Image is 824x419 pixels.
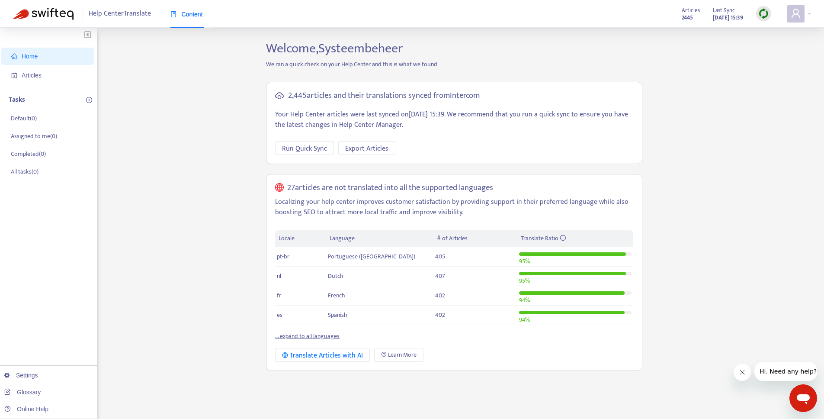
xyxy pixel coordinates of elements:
span: Articles [682,6,700,15]
a: Online Help [4,406,48,413]
span: 405 [435,251,445,261]
span: user [791,8,801,19]
span: Spanish [328,310,347,320]
span: Dutch [328,271,343,281]
a: Settings [4,372,38,379]
iframe: Message from company [754,362,817,381]
span: Portuguese ([GEOGRAPHIC_DATA]) [328,251,415,261]
span: Help Center Translate [89,6,151,22]
div: Translate Ratio [521,234,630,243]
p: Default ( 0 ) [11,114,37,123]
strong: [DATE] 15:39 [713,13,743,23]
p: Tasks [9,95,25,105]
span: 95 % [519,276,530,286]
span: Home [22,53,38,60]
span: nl [277,271,281,281]
a: ... expand to all languages [275,331,340,341]
h5: 27 articles are not translated into all the supported languages [287,183,493,193]
button: Export Articles [338,141,395,155]
span: home [11,53,17,59]
img: sync.dc5367851b00ba804db3.png [758,8,769,19]
th: Language [326,230,433,247]
button: Translate Articles with AI [275,348,370,362]
iframe: Close message [734,364,751,381]
span: 94 % [519,295,530,305]
span: Export Articles [345,143,388,154]
span: Content [170,11,203,18]
span: Run Quick Sync [282,143,327,154]
p: We ran a quick check on your Help Center and this is what we found [260,60,649,69]
span: cloud-sync [275,91,284,100]
th: # of Articles [433,230,517,247]
p: Assigned to me ( 0 ) [11,132,57,141]
span: Articles [22,72,42,79]
p: Your Help Center articles were last synced on [DATE] 15:39 . We recommend that you run a quick sy... [275,110,633,130]
p: Localizing your help center improves customer satisfaction by providing support in their preferre... [275,197,633,218]
span: plus-circle [86,97,92,103]
span: book [170,11,176,17]
th: Locale [275,230,326,247]
span: 402 [435,290,445,300]
span: Welcome, Systeembeheer [266,38,403,59]
span: Learn More [388,350,417,360]
span: French [328,290,345,300]
div: Translate Articles with AI [282,350,363,361]
span: fr [277,290,281,300]
strong: 2445 [682,13,693,23]
span: 95 % [519,256,530,266]
p: All tasks ( 0 ) [11,167,38,176]
span: 407 [435,271,445,281]
span: pt-br [277,251,289,261]
p: Completed ( 0 ) [11,149,46,158]
button: Run Quick Sync [275,141,334,155]
span: 94 % [519,315,530,325]
span: Last Sync [713,6,735,15]
a: Learn More [374,348,423,362]
span: es [277,310,282,320]
span: account-book [11,72,17,78]
a: Glossary [4,389,41,396]
img: Swifteq [13,8,74,20]
span: 402 [435,310,445,320]
h5: 2,445 articles and their translations synced from Intercom [288,91,480,101]
iframe: Button to launch messaging window [789,384,817,412]
span: global [275,183,284,193]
